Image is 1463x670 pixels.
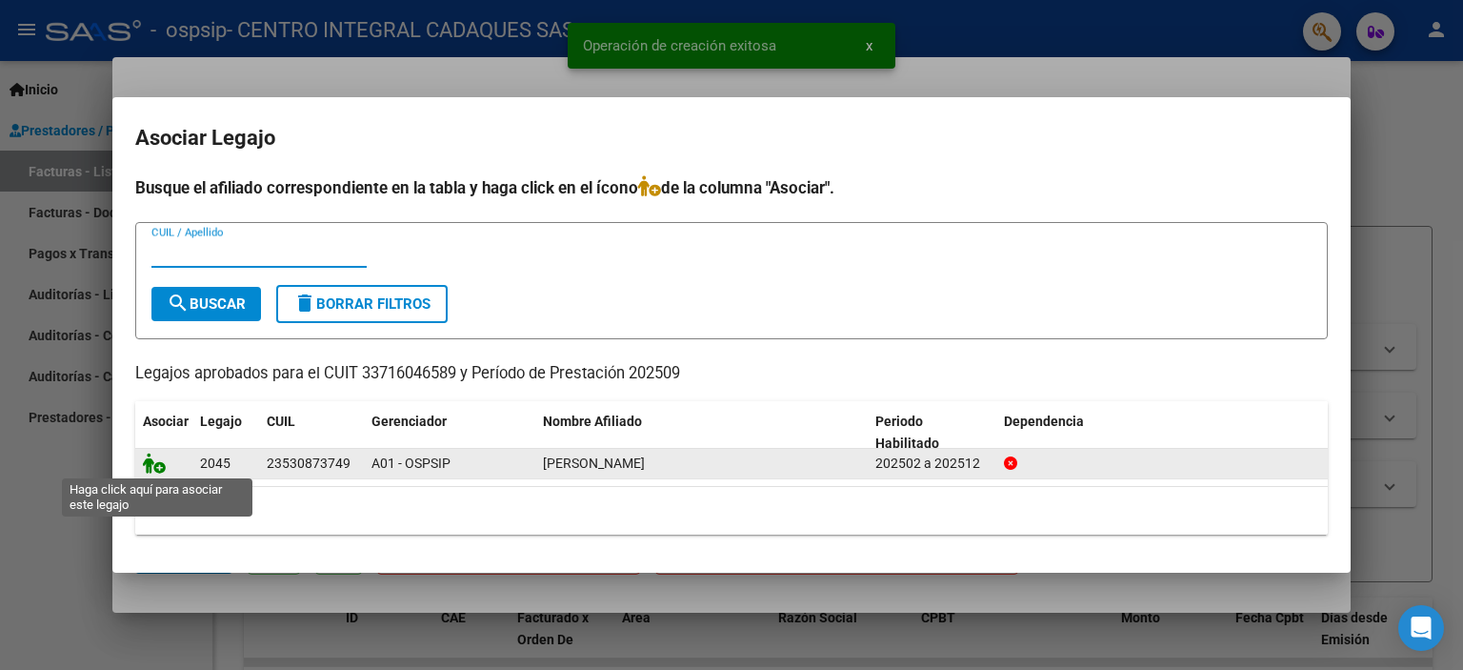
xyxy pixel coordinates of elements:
span: Asociar [143,414,189,429]
button: Borrar Filtros [276,285,448,323]
span: Borrar Filtros [293,295,431,313]
span: Nombre Afiliado [543,414,642,429]
datatable-header-cell: Legajo [192,401,259,464]
span: 2045 [200,456,230,471]
div: 202502 a 202512 [875,453,989,475]
button: Buscar [151,287,261,321]
div: 23530873749 [267,453,351,475]
h2: Asociar Legajo [135,120,1328,156]
datatable-header-cell: Asociar [135,401,192,464]
datatable-header-cell: Periodo Habilitado [868,401,996,464]
datatable-header-cell: Nombre Afiliado [535,401,868,464]
span: BASUALDO ARENAS SEBASTIAN [543,456,645,471]
span: Periodo Habilitado [875,414,939,451]
div: 1 registros [135,487,1328,535]
span: CUIL [267,414,295,429]
div: Open Intercom Messenger [1398,605,1444,651]
span: Gerenciador [371,414,447,429]
datatable-header-cell: Dependencia [996,401,1329,464]
mat-icon: search [167,292,190,315]
datatable-header-cell: CUIL [259,401,364,464]
p: Legajos aprobados para el CUIT 33716046589 y Período de Prestación 202509 [135,362,1328,386]
span: Legajo [200,414,242,429]
datatable-header-cell: Gerenciador [364,401,535,464]
span: Buscar [167,295,246,313]
span: Dependencia [1004,414,1084,429]
mat-icon: delete [293,292,316,315]
h4: Busque el afiliado correspondiente en la tabla y haga click en el ícono de la columna "Asociar". [135,175,1328,200]
span: A01 - OSPSIP [371,456,451,471]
